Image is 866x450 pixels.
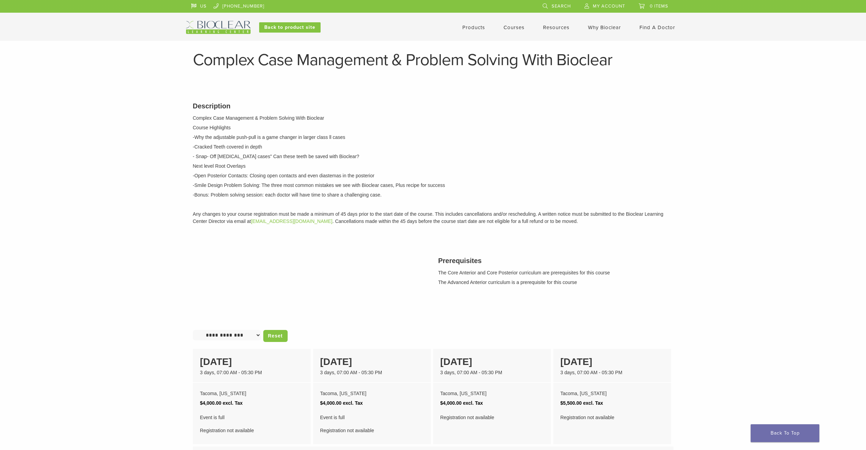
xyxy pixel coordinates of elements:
div: [DATE] [200,355,303,369]
span: $4,000.00 [320,400,342,406]
p: -Why the adjustable push-pull is a game changer in larger class ll cases [193,134,673,141]
a: Products [462,24,485,31]
div: [DATE] [440,355,544,369]
span: excl. Tax [343,400,363,406]
p: The Advanced Anterior curriculum is a prerequisite for this course [438,279,673,286]
div: Registration not available [440,413,544,422]
p: Complex Case Management & Problem Solving With Bioclear [193,115,673,122]
a: Reset [263,330,288,342]
div: Registration not available [200,413,303,435]
p: -Bonus: Problem solving session: each doctor will have time to share a challenging case. [193,191,673,199]
a: [EMAIL_ADDRESS][DOMAIN_NAME] [251,218,332,224]
div: [DATE] [320,355,424,369]
span: excl. Tax [463,400,483,406]
div: 3 days, 07:00 AM - 05:30 PM [320,369,424,376]
h3: Description [193,101,673,111]
span: Search [552,3,571,9]
p: -Open Posterior Contacts: Closing open contacts and even diastemas in the posterior [193,172,673,179]
div: Tacoma, [US_STATE] [320,389,424,398]
p: - Snap- Off [MEDICAL_DATA] cases" Can these teeth be saved with Bioclear? [193,153,673,160]
span: excl. Tax [223,400,243,406]
a: Resources [543,24,569,31]
div: Tacoma, [US_STATE] [200,389,303,398]
a: Back To Top [751,424,819,442]
div: Tacoma, [US_STATE] [561,389,664,398]
p: Next level Root Overlays [193,163,673,170]
a: Courses [504,24,524,31]
a: Back to product site [259,22,321,33]
h1: Complex Case Management & Problem Solving With Bioclear [193,52,673,68]
span: $4,000.00 [440,400,462,406]
div: 3 days, 07:00 AM - 05:30 PM [440,369,544,376]
h3: Prerequisites [438,256,673,266]
span: Any changes to your course registration must be made a minimum of 45 days prior to the start date... [193,211,663,224]
span: Event is full [200,413,303,422]
p: -Smile Design Problem Solving: The three most common mistakes we see with Bioclear cases, Plus re... [193,182,673,189]
a: Find A Doctor [639,24,675,31]
span: excl. Tax [583,400,603,406]
span: $5,500.00 [561,400,582,406]
div: Registration not available [561,413,664,422]
div: [DATE] [561,355,664,369]
p: The Core Anterior and Core Posterior curriculum are prerequisites for this course [438,269,673,276]
a: Why Bioclear [588,24,621,31]
img: Bioclear [186,21,251,34]
div: Registration not available [320,413,424,435]
div: 3 days, 07:00 AM - 05:30 PM [200,369,303,376]
div: Tacoma, [US_STATE] [440,389,544,398]
p: Course Highlights [193,124,673,131]
span: 0 items [650,3,668,9]
span: $4,000.00 [200,400,221,406]
span: Event is full [320,413,424,422]
p: -Cracked Teeth covered in depth [193,143,673,151]
span: My Account [593,3,625,9]
div: 3 days, 07:00 AM - 05:30 PM [561,369,664,376]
